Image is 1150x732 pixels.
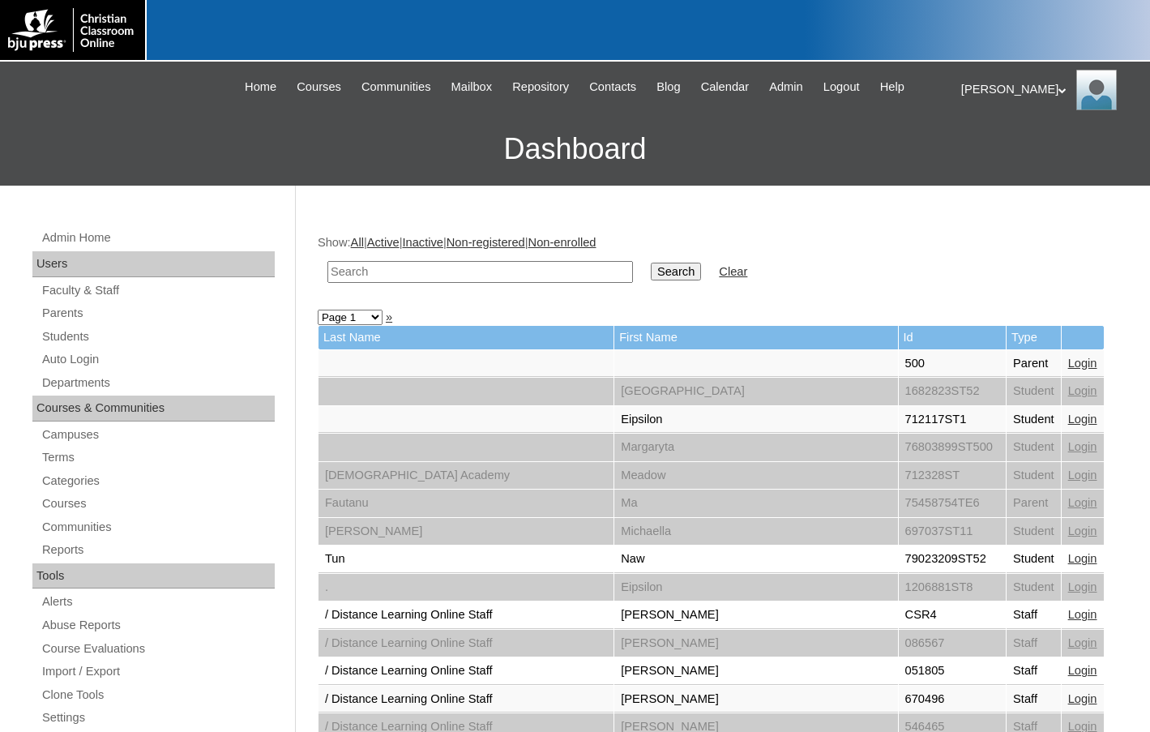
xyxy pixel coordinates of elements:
div: [PERSON_NAME] [961,70,1134,110]
a: Login [1068,636,1097,649]
td: [PERSON_NAME] [614,630,897,657]
td: Type [1007,326,1061,349]
td: / Distance Learning Online Staff [318,630,613,657]
a: Login [1068,524,1097,537]
span: Communities [361,78,431,96]
td: Student [1007,406,1061,434]
td: 1682823ST52 [899,378,1007,405]
a: Admin [761,78,811,96]
a: Courses [41,494,275,514]
h3: Dashboard [8,113,1142,186]
td: First Name [614,326,897,349]
a: Login [1068,580,1097,593]
td: / Distance Learning Online Staff [318,601,613,629]
img: Melanie Sevilla [1076,70,1117,110]
td: 79023209ST52 [899,546,1007,573]
span: Repository [512,78,569,96]
a: Login [1068,496,1097,509]
td: Fautanu [318,490,613,517]
a: All [351,236,364,249]
td: Parent [1007,490,1061,517]
a: Login [1068,413,1097,426]
td: Last Name [318,326,613,349]
span: Logout [823,78,860,96]
a: Terms [41,447,275,468]
td: 76803899ST500 [899,434,1007,461]
td: Student [1007,462,1061,490]
td: [DEMOGRAPHIC_DATA] Academy [318,462,613,490]
td: 670496 [899,686,1007,713]
td: Student [1007,378,1061,405]
a: Login [1068,552,1097,565]
td: 712117ST1 [899,406,1007,434]
a: Parents [41,303,275,323]
td: Tun [318,546,613,573]
td: 712328ST [899,462,1007,490]
td: 086567 [899,630,1007,657]
td: Staff [1007,601,1061,629]
a: Reports [41,540,275,560]
span: Admin [769,78,803,96]
a: Login [1068,608,1097,621]
a: Login [1068,440,1097,453]
a: Non-registered [447,236,525,249]
td: 500 [899,350,1007,378]
span: Blog [656,78,680,96]
a: Settings [41,708,275,728]
td: CSR4 [899,601,1007,629]
a: Login [1068,692,1097,705]
td: Student [1007,434,1061,461]
td: Naw [614,546,897,573]
span: Courses [297,78,341,96]
td: 1206881ST8 [899,574,1007,601]
a: Campuses [41,425,275,445]
a: Home [237,78,284,96]
span: Contacts [589,78,636,96]
a: Faculty & Staff [41,280,275,301]
a: Active [367,236,400,249]
td: Staff [1007,657,1061,685]
td: Margaryta [614,434,897,461]
a: Logout [815,78,868,96]
a: Auto Login [41,349,275,370]
a: Login [1068,664,1097,677]
td: Ma [614,490,897,517]
td: Student [1007,546,1061,573]
a: Import / Export [41,661,275,682]
td: / Distance Learning Online Staff [318,657,613,685]
a: Departments [41,373,275,393]
a: Admin Home [41,228,275,248]
td: Michaella [614,518,897,546]
td: 75458754TE6 [899,490,1007,517]
a: Course Evaluations [41,639,275,659]
a: Login [1068,469,1097,482]
a: Repository [504,78,577,96]
td: [PERSON_NAME] [614,657,897,685]
td: 051805 [899,657,1007,685]
td: Student [1007,518,1061,546]
span: Mailbox [451,78,493,96]
a: Alerts [41,592,275,612]
a: Blog [648,78,688,96]
td: Staff [1007,630,1061,657]
div: Tools [32,563,275,589]
input: Search [327,261,633,283]
td: Staff [1007,686,1061,713]
a: Communities [41,517,275,537]
a: Students [41,327,275,347]
td: [GEOGRAPHIC_DATA] [614,378,897,405]
td: Eipsilon [614,574,897,601]
td: [PERSON_NAME] [318,518,613,546]
td: / Distance Learning Online Staff [318,686,613,713]
td: Eipsilon [614,406,897,434]
a: » [386,310,392,323]
td: Student [1007,574,1061,601]
a: Clear [719,265,747,278]
span: Calendar [701,78,749,96]
div: Show: | | | | [318,234,1120,292]
a: Clone Tools [41,685,275,705]
span: Home [245,78,276,96]
a: Inactive [402,236,443,249]
div: Courses & Communities [32,396,275,422]
a: Courses [289,78,349,96]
